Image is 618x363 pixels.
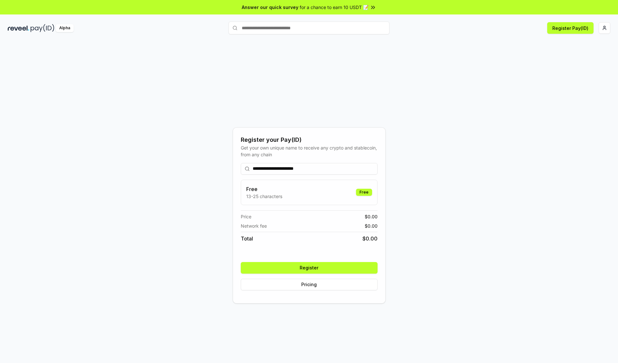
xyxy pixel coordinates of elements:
[356,189,372,196] div: Free
[241,279,378,290] button: Pricing
[241,235,253,242] span: Total
[241,262,378,274] button: Register
[365,222,378,229] span: $ 0.00
[241,144,378,158] div: Get your own unique name to receive any crypto and stablecoin, from any chain
[241,222,267,229] span: Network fee
[8,24,29,32] img: reveel_dark
[246,185,282,193] h3: Free
[241,213,251,220] span: Price
[547,22,594,34] button: Register Pay(ID)
[242,4,298,11] span: Answer our quick survey
[31,24,54,32] img: pay_id
[246,193,282,200] p: 13-25 characters
[365,213,378,220] span: $ 0.00
[56,24,74,32] div: Alpha
[241,135,378,144] div: Register your Pay(ID)
[300,4,369,11] span: for a chance to earn 10 USDT 📝
[362,235,378,242] span: $ 0.00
